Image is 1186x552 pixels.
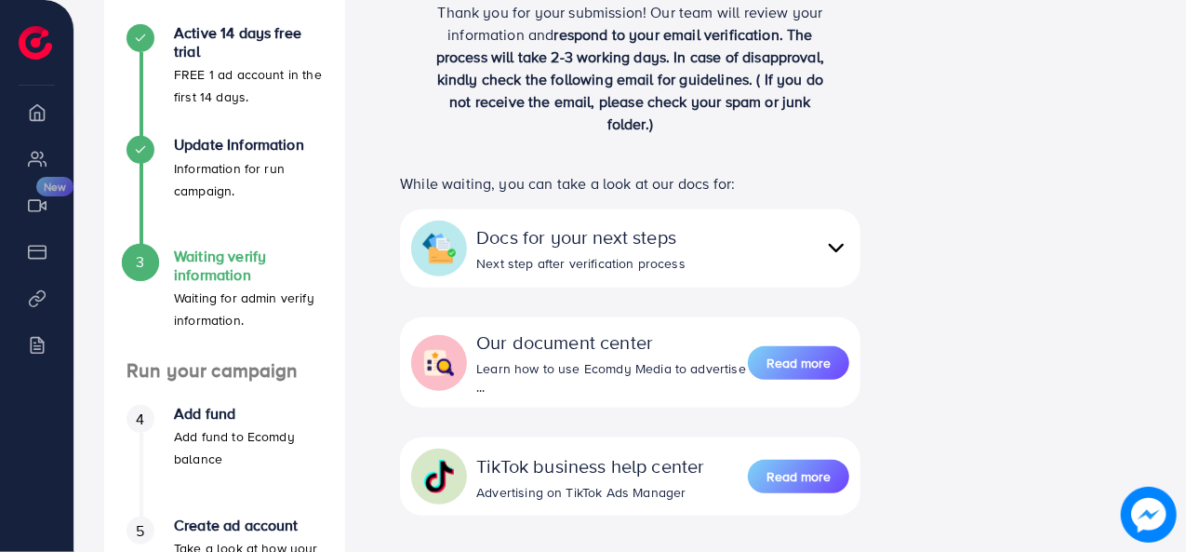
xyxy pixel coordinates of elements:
h4: Create ad account [174,517,323,534]
p: Information for run campaign. [174,157,323,202]
span: 3 [136,251,144,273]
button: Read more [748,460,849,493]
div: TikTok business help center [476,452,704,479]
p: Thank you for your submission! Our team will review your information and [426,1,835,135]
li: Update Information [104,136,345,248]
button: Read more [748,346,849,380]
div: Our document center [476,329,748,356]
span: 5 [136,520,144,542]
img: image [1121,487,1177,543]
li: Active 14 days free trial [104,24,345,136]
span: Read more [766,354,831,372]
a: Read more [748,344,849,382]
p: FREE 1 ad account in the first 14 days. [174,63,323,108]
img: collapse [422,346,456,380]
img: logo [19,26,52,60]
p: Waiting for admin verify information. [174,287,323,331]
h4: Active 14 days free trial [174,24,323,60]
div: Learn how to use Ecomdy Media to advertise ... [476,359,748,397]
h4: Update Information [174,136,323,154]
div: Advertising on TikTok Ads Manager [476,483,704,502]
li: Add fund [104,405,345,517]
h4: Add fund [174,405,323,423]
img: collapse [823,235,849,262]
span: respond to your email verification. The process will take 2-3 working days. In case of disapprova... [436,24,824,134]
p: While waiting, you can take a look at our docs for: [400,172,860,195]
img: collapse [422,232,456,265]
h4: Run your campaign [104,359,345,383]
h4: Waiting verify information [174,248,323,283]
div: Next step after verification process [476,254,686,273]
span: Read more [766,467,831,486]
img: collapse [422,460,456,493]
div: Docs for your next steps [476,223,686,250]
p: Add fund to Ecomdy balance [174,425,323,470]
span: 4 [136,409,144,430]
li: Waiting verify information [104,248,345,359]
a: Read more [748,458,849,495]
